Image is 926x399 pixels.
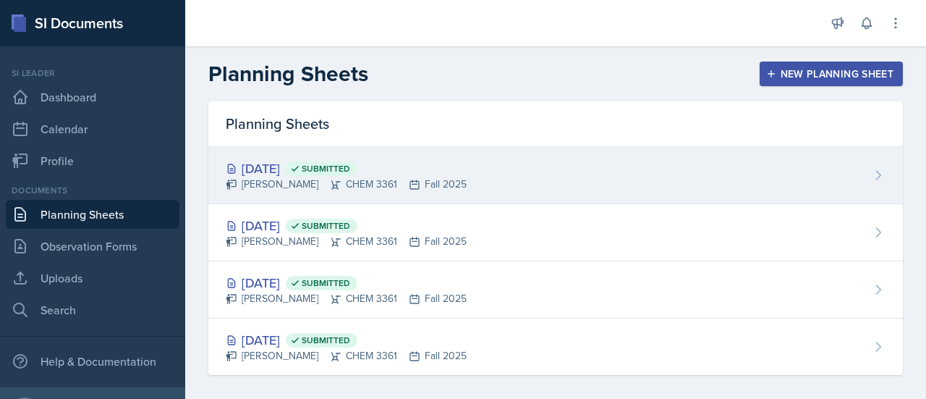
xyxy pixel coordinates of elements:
[6,67,179,80] div: Si leader
[6,184,179,197] div: Documents
[226,330,467,350] div: [DATE]
[226,273,467,293] div: [DATE]
[208,319,903,375] a: [DATE] Submitted [PERSON_NAME]CHEM 3361Fall 2025
[208,204,903,261] a: [DATE] Submitted [PERSON_NAME]CHEM 3361Fall 2025
[226,216,467,235] div: [DATE]
[226,234,467,249] div: [PERSON_NAME] CHEM 3361 Fall 2025
[6,347,179,376] div: Help & Documentation
[208,61,368,87] h2: Planning Sheets
[302,335,350,346] span: Submitted
[226,159,467,178] div: [DATE]
[6,295,179,324] a: Search
[6,264,179,293] a: Uploads
[302,277,350,289] span: Submitted
[6,200,179,229] a: Planning Sheets
[6,114,179,143] a: Calendar
[208,147,903,204] a: [DATE] Submitted [PERSON_NAME]CHEM 3361Fall 2025
[208,101,903,147] div: Planning Sheets
[6,83,179,112] a: Dashboard
[226,177,467,192] div: [PERSON_NAME] CHEM 3361 Fall 2025
[302,220,350,232] span: Submitted
[6,232,179,261] a: Observation Forms
[769,68,893,80] div: New Planning Sheet
[226,348,467,364] div: [PERSON_NAME] CHEM 3361 Fall 2025
[760,62,903,86] button: New Planning Sheet
[226,291,467,306] div: [PERSON_NAME] CHEM 3361 Fall 2025
[6,146,179,175] a: Profile
[302,163,350,175] span: Submitted
[208,261,903,319] a: [DATE] Submitted [PERSON_NAME]CHEM 3361Fall 2025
